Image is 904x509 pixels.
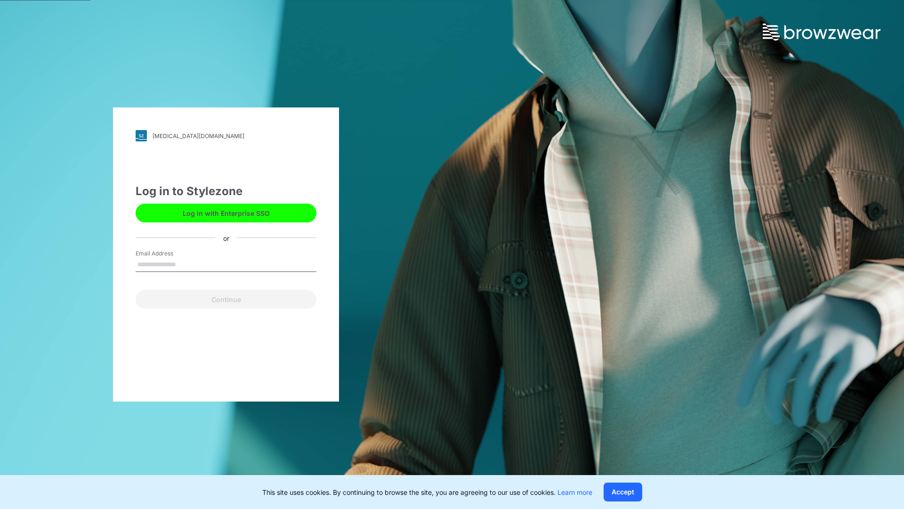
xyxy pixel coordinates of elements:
[136,130,316,141] a: [MEDICAL_DATA][DOMAIN_NAME]
[262,487,592,497] p: This site uses cookies. By continuing to browse the site, you are agreeing to our use of cookies.
[136,130,147,141] img: svg+xml;base64,PHN2ZyB3aWR0aD0iMjgiIGhlaWdodD0iMjgiIHZpZXdCb3g9IjAgMCAyOCAyOCIgZmlsbD0ibm9uZSIgeG...
[153,132,244,140] div: [MEDICAL_DATA][DOMAIN_NAME]
[136,183,316,200] div: Log in to Stylezone
[604,483,642,501] button: Accept
[136,204,316,222] button: Log in with Enterprise SSO
[557,488,592,496] a: Learn more
[216,233,237,243] div: or
[763,24,880,41] img: browzwear-logo.73288ffb.svg
[136,249,202,258] label: Email Address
